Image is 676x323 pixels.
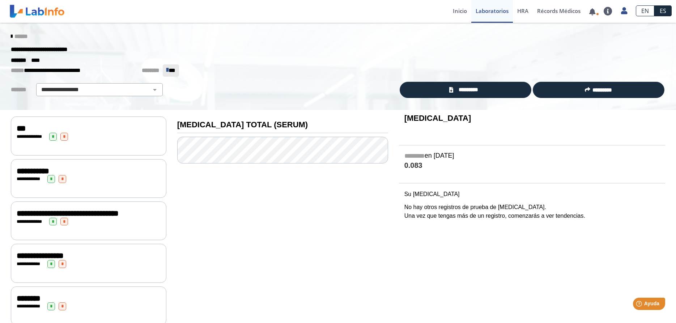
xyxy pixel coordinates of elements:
[404,152,660,160] h5: en [DATE]
[404,190,660,199] p: Su [MEDICAL_DATA]
[517,7,528,14] span: HRA
[404,203,660,220] p: No hay otros registros de prueba de [MEDICAL_DATA]. Una vez que tengas más de un registro, comenz...
[612,295,668,315] iframe: Help widget launcher
[177,120,308,129] b: [MEDICAL_DATA] TOTAL (SERUM)
[404,161,660,170] h4: 0.083
[404,114,471,123] b: [MEDICAL_DATA]
[636,5,654,16] a: EN
[654,5,672,16] a: ES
